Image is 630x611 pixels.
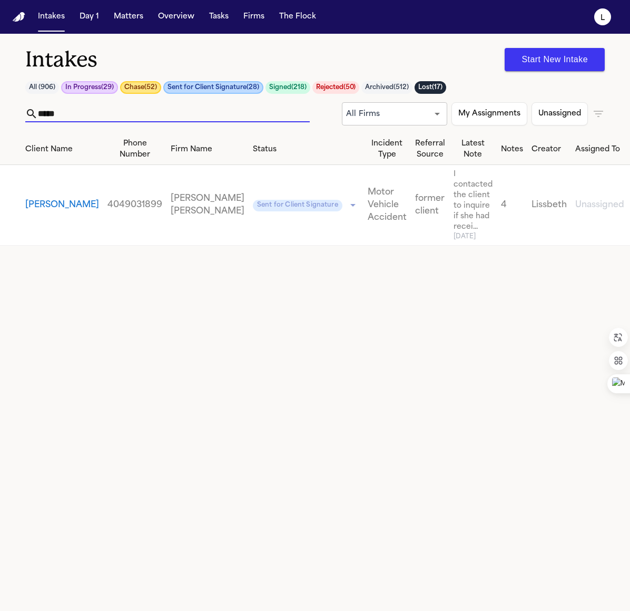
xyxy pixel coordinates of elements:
[107,138,162,160] div: Phone Number
[501,199,523,211] a: View details for Patricia Trapp
[154,7,199,26] button: Overview
[239,7,269,26] button: Firms
[505,48,605,71] button: Start New Intake
[13,12,25,22] a: Home
[575,144,624,155] div: Assigned To
[253,200,342,211] span: Sent for Client Signature
[454,232,493,241] span: [DATE]
[415,192,445,218] a: View details for Patricia Trapp
[451,102,527,125] button: My Assignments
[415,138,445,160] div: Referral Source
[171,192,244,218] a: View details for Patricia Trapp
[415,81,446,94] button: Lost(17)
[575,199,624,211] a: View details for Patricia Trapp
[163,81,263,94] button: Sent for Client Signature(28)
[531,144,567,155] div: Creator
[575,201,624,209] span: Unassigned
[107,199,162,211] a: View details for Patricia Trapp
[531,102,588,125] button: Unassigned
[368,186,407,224] a: View details for Patricia Trapp
[61,81,118,94] button: In Progress(29)
[34,7,69,26] button: Intakes
[501,201,507,209] span: 4
[265,81,310,94] button: Signed(218)
[454,138,493,160] div: Latest Note
[275,7,320,26] button: The Flock
[25,144,99,155] div: Client Name
[120,81,161,94] button: Chase(52)
[25,81,59,94] button: All (906)
[253,144,359,155] div: Status
[171,144,244,155] div: Firm Name
[454,169,493,241] a: View details for Patricia Trapp
[361,81,412,94] button: Archived(512)
[13,12,25,22] img: Finch Logo
[253,198,359,212] div: Update intake status
[501,144,523,155] div: Notes
[312,81,359,94] button: Rejected(50)
[205,7,233,26] button: Tasks
[25,199,99,211] button: View details for Patricia Trapp
[454,169,493,232] span: I contacted the client to inquire if she had recei...
[346,110,380,118] span: All Firms
[531,199,567,211] a: View details for Patricia Trapp
[110,7,147,26] button: Matters
[75,7,103,26] button: Day 1
[368,138,407,160] div: Incident Type
[25,46,97,73] h1: Intakes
